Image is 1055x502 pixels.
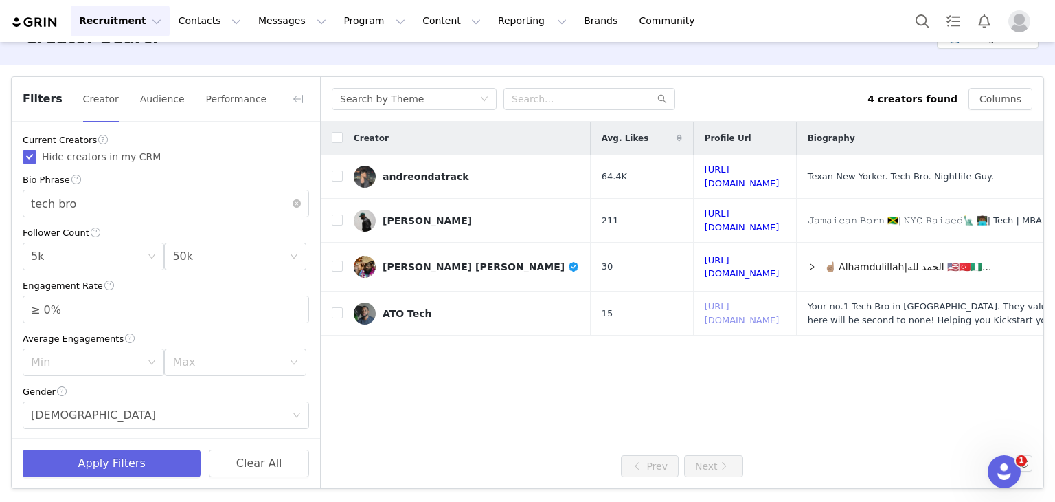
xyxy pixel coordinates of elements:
[354,210,376,232] img: v2
[414,6,489,36] button: Content
[23,437,309,452] div: Age
[31,243,44,270] div: 5k
[631,6,710,36] a: Community
[808,171,994,182] span: Texan New Yorker. Tech Bro. Nightlife Guy.
[23,133,309,147] div: Current Creators
[354,303,580,325] a: ATO Tech
[480,95,488,105] i: icon: down
[1000,10,1044,32] button: Profile
[31,402,156,428] div: Male
[209,450,309,477] button: Clear All
[354,132,389,144] span: Creator
[31,356,141,369] div: Min
[205,88,267,110] button: Performance
[705,132,751,144] span: Profile Url
[23,450,201,477] button: Apply Filters
[705,301,780,325] a: [URL][DOMAIN_NAME]
[293,199,301,208] i: icon: close-circle
[354,256,580,278] a: [PERSON_NAME] [PERSON_NAME]
[808,132,855,144] span: Biography
[23,173,309,187] div: Bio Phrase
[139,88,185,110] button: Audience
[36,151,166,162] span: Hide creators in my CRM
[602,132,649,144] span: Avg. Likes
[290,358,298,368] i: icon: down
[968,88,1032,110] button: Columns
[684,455,743,477] button: Next
[172,243,193,270] div: 50k
[383,308,432,319] div: ATO Tech
[705,255,780,279] a: [URL][DOMAIN_NAME]
[705,164,780,188] a: [URL][DOMAIN_NAME]
[354,166,580,188] a: andreondatrack
[383,215,472,226] div: [PERSON_NAME]
[23,190,309,217] input: Enter keyword
[23,384,309,399] div: Gender
[867,92,957,107] div: 4 creators found
[705,208,780,232] a: [URL][DOMAIN_NAME]
[808,263,816,271] i: icon: right
[354,256,376,278] img: v2
[170,6,249,36] button: Contacts
[490,6,575,36] button: Reporting
[250,6,334,36] button: Messages
[340,89,424,109] div: Search by Theme
[383,261,580,272] div: [PERSON_NAME] [PERSON_NAME]
[602,214,619,228] span: 211
[354,166,376,188] img: v2
[148,358,156,368] i: icon: down
[23,226,309,240] div: Follower Count
[354,303,376,325] img: v2
[383,171,469,182] div: andreondatrack
[1008,10,1030,32] img: placeholder-profile.jpg
[576,6,630,36] a: Brands
[1016,455,1027,466] span: 1
[82,88,120,110] button: Creator
[938,6,968,36] a: Tasks
[503,88,675,110] input: Search...
[23,331,309,346] div: Average Engagements
[23,279,309,293] div: Engagement Rate
[602,260,613,274] span: 30
[11,16,59,29] img: grin logo
[969,6,999,36] button: Notifications
[71,6,170,36] button: Recruitment
[335,6,413,36] button: Program
[657,94,667,104] i: icon: search
[602,307,613,320] span: 15
[23,296,308,323] input: Engagement Rate
[602,170,627,184] span: 64.4K
[988,455,1021,488] iframe: Intercom live chat
[621,455,679,477] button: Prev
[907,6,938,36] button: Search
[354,210,580,232] a: [PERSON_NAME]
[23,91,63,107] span: Filters
[172,356,282,369] div: Max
